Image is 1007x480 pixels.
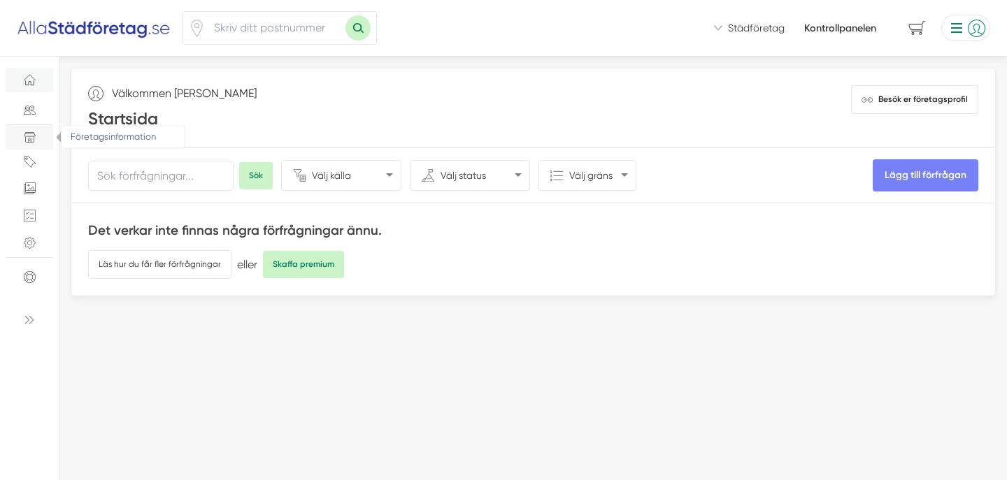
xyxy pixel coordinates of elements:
div: Inställningar [6,231,53,255]
a: Kontrollpanelen [804,21,876,35]
button: Lägg till förfrågan [873,159,978,191]
p: Välkommen [PERSON_NAME] [112,85,257,101]
input: Skriv ditt postnummer [206,12,345,44]
img: Alla Städföretag [17,17,171,39]
span: navigation-cart [899,16,936,41]
button: Sök [239,162,273,189]
a: Besök er företagsprofil [851,85,978,114]
div: Förfrågningar [6,98,53,122]
span: Skaffa premium [263,251,344,278]
span: Städföretag [728,21,785,35]
h4: Det verkar inte finnas några förfrågningar ännu. [88,220,978,245]
input: Sök förfrågningar... [88,161,234,191]
h2: Startsida [88,107,257,131]
div: Företagsinformation [6,124,53,150]
div: Support [6,257,53,289]
div: Filter [6,150,53,174]
span: eller [237,257,257,272]
button: Sök med postnummer [345,15,371,41]
div: Startsida [6,68,53,92]
div: Formulär [6,203,53,228]
a: Läs hur du får fler förfrågningar [88,250,231,279]
span: Besök er företagsprofil [878,93,968,106]
svg: Pin / Karta [188,20,206,37]
span: Klicka för att använda din position. [188,20,206,37]
div: Bildgalleri [6,177,53,201]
